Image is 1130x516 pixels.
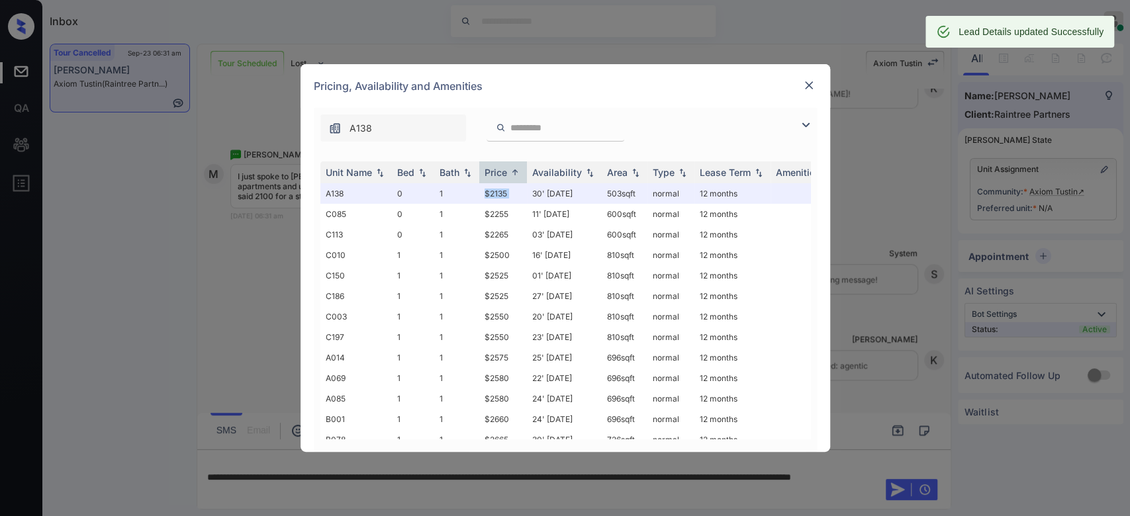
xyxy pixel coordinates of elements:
td: 12 months [694,409,771,429]
td: 12 months [694,265,771,286]
td: normal [647,183,694,204]
td: 12 months [694,286,771,306]
td: 12 months [694,368,771,388]
td: 0 [392,204,434,224]
td: 1 [434,388,479,409]
div: Lead Details updated Successfully [959,20,1104,44]
td: 16' [DATE] [527,245,602,265]
td: normal [647,388,694,409]
td: normal [647,327,694,347]
td: 12 months [694,388,771,409]
td: C003 [320,306,392,327]
td: 01' [DATE] [527,265,602,286]
img: sorting [508,167,522,177]
td: 12 months [694,327,771,347]
td: normal [647,409,694,429]
td: 1 [434,286,479,306]
td: 1 [392,265,434,286]
td: A085 [320,388,392,409]
img: sorting [416,168,429,177]
td: 1 [434,409,479,429]
td: $2255 [479,204,527,224]
img: sorting [629,168,642,177]
td: 30' [DATE] [527,429,602,450]
td: 810 sqft [602,265,647,286]
td: 1 [392,286,434,306]
td: 1 [392,347,434,368]
img: close [802,79,816,92]
td: A138 [320,183,392,204]
td: 810 sqft [602,327,647,347]
td: 27' [DATE] [527,286,602,306]
td: 1 [434,245,479,265]
td: 1 [434,347,479,368]
td: 1 [392,327,434,347]
td: 11' [DATE] [527,204,602,224]
td: 1 [392,388,434,409]
span: A138 [350,121,372,136]
td: $2265 [479,224,527,245]
td: 696 sqft [602,388,647,409]
td: 03' [DATE] [527,224,602,245]
td: 22' [DATE] [527,368,602,388]
td: B001 [320,409,392,429]
td: 1 [392,368,434,388]
td: 30' [DATE] [527,183,602,204]
td: 1 [392,429,434,450]
td: 1 [434,306,479,327]
td: 1 [392,409,434,429]
td: $2500 [479,245,527,265]
td: normal [647,306,694,327]
td: 810 sqft [602,286,647,306]
td: 1 [392,245,434,265]
div: Price [485,167,507,178]
td: 25' [DATE] [527,347,602,368]
td: normal [647,347,694,368]
td: 1 [434,429,479,450]
td: 726 sqft [602,429,647,450]
td: 810 sqft [602,306,647,327]
td: 12 months [694,245,771,265]
img: sorting [676,168,689,177]
td: 1 [434,368,479,388]
td: 24' [DATE] [527,388,602,409]
td: 20' [DATE] [527,306,602,327]
td: 1 [434,204,479,224]
td: C197 [320,327,392,347]
td: normal [647,368,694,388]
td: 12 months [694,224,771,245]
td: 810 sqft [602,245,647,265]
div: Pricing, Availability and Amenities [301,64,830,108]
td: $2580 [479,388,527,409]
div: Bath [440,167,459,178]
td: 696 sqft [602,368,647,388]
img: icon-zuma [328,122,342,135]
img: sorting [373,168,387,177]
td: 600 sqft [602,224,647,245]
td: C010 [320,245,392,265]
td: $2550 [479,306,527,327]
td: 1 [434,183,479,204]
td: 1 [434,327,479,347]
img: icon-zuma [798,117,814,133]
td: 12 months [694,347,771,368]
td: normal [647,204,694,224]
td: 12 months [694,183,771,204]
img: sorting [461,168,474,177]
td: 696 sqft [602,409,647,429]
td: 0 [392,183,434,204]
img: icon-zuma [496,122,506,134]
td: C085 [320,204,392,224]
div: Lease Term [700,167,751,178]
td: A069 [320,368,392,388]
td: 1 [434,265,479,286]
div: Bed [397,167,414,178]
td: $2550 [479,327,527,347]
td: $2525 [479,286,527,306]
img: sorting [752,168,765,177]
td: normal [647,224,694,245]
td: 12 months [694,204,771,224]
div: Type [653,167,675,178]
td: 12 months [694,429,771,450]
td: 696 sqft [602,347,647,368]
